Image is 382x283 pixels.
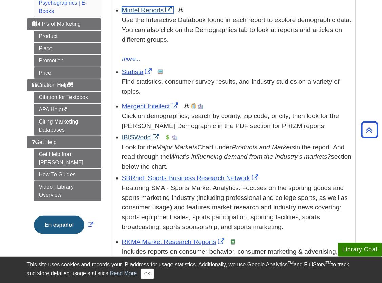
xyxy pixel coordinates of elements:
button: En español [34,216,84,234]
a: Link opens in new window [122,68,154,75]
a: Video | Library Overview [34,181,101,201]
p: Find statistics, consumer survey results, and industry studies on a variety of topics. [122,77,352,97]
a: Citation for Textbook [34,92,101,103]
a: Citation Help [27,79,101,91]
span: Get Help [32,139,57,145]
a: Get Help [27,136,101,148]
button: Close [141,269,154,279]
a: Read More [110,270,137,276]
span: Citation Help [32,82,74,88]
a: Link opens in new window [122,238,226,245]
img: Demographics [184,103,189,109]
a: Link opens in new window [122,174,260,182]
div: Includes reports on consumer behavior, consumer marketing & advertising, sport marketing, and more. [122,247,352,267]
a: 4 P's of Marketing [27,18,101,30]
div: This site uses cookies and records your IP address for usage statistics. Additionally, we use Goo... [27,261,356,279]
div: Look for the Chart under in the report. And read through the section below the chart. [122,143,352,172]
img: Demographics [178,7,183,13]
a: Promotion [34,55,101,67]
img: Company Information [191,103,196,109]
a: Price [34,67,101,79]
i: What’s influencing demand from the industry’s markets? [169,153,331,160]
img: Statistics [158,69,163,75]
a: How To Guides [34,169,101,181]
i: Major Markets [156,144,198,151]
p: Featuring SMA - Sports Market Analytics. Focuses on the sporting goods and sports marketing indus... [122,183,352,232]
span: 4 P's of Marketing [32,21,81,27]
img: Financial Report [165,135,170,140]
i: Products and Markets [232,144,295,151]
div: Click on demographics; search by county, zip code, or city; then look for the [PERSON_NAME] Demog... [122,111,352,131]
a: Citing Marketing Databases [34,116,101,136]
img: Industry Report [172,135,177,140]
a: Link opens in new window [122,102,180,110]
a: Get Help from [PERSON_NAME] [34,149,101,168]
a: Link opens in new window [122,6,174,14]
button: Library Chat [338,243,382,257]
a: Link opens in new window [122,134,161,141]
a: Link opens in new window [32,222,95,228]
img: e-Book [230,239,236,245]
a: Product [34,31,101,42]
div: Use the Interactive Databook found in each report to explore demographic data. You can also click... [122,15,352,54]
sup: TM [326,261,331,265]
button: more... [122,54,141,64]
a: Place [34,43,101,54]
img: Industry Report [198,103,203,109]
sup: TM [288,261,294,265]
a: Back to Top [359,125,380,134]
i: This link opens in a new window [62,108,67,112]
a: APA Help [34,104,101,115]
